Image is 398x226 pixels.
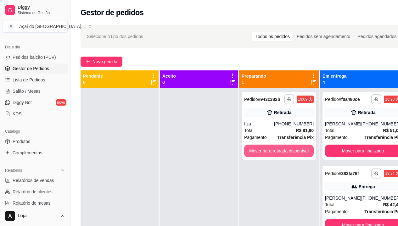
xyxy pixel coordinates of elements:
a: KDS [3,109,68,119]
div: [PERSON_NAME] [325,121,361,127]
button: Mover para retirada disponível [244,145,314,157]
a: DiggySistema de Gestão [3,3,68,18]
a: Diggy Botnovo [3,97,68,107]
strong: # f0a480ce [339,97,360,102]
span: Total [325,201,334,208]
a: Salão / Mesas [3,86,68,96]
span: Sistema de Gestão [18,10,65,15]
button: Loja [3,208,68,223]
p: Preparando [242,73,266,79]
div: Retirada [358,109,376,116]
span: Selecione o tipo dos pedidos [87,33,143,40]
span: Gestor de Pedidos [13,65,49,72]
button: Novo pedido [81,57,122,67]
span: Pagamento [325,134,348,141]
button: Select a team [3,20,68,33]
div: Todos os pedidos [252,32,293,41]
span: Complementos [13,150,42,156]
span: Pagamento [325,208,348,215]
p: Em entrega [322,73,346,79]
div: Retirada [274,109,292,116]
span: Novo pedido [92,58,117,65]
span: Pedido [244,97,258,102]
div: Pedidos sem agendamento [293,32,354,41]
span: Relatórios de vendas [13,177,54,184]
span: Pagamento [244,134,267,141]
span: Relatórios [5,168,22,173]
strong: # 943c382b [258,97,280,102]
p: Aceito [162,73,176,79]
span: KDS [13,111,22,117]
p: 0 [83,79,103,85]
span: Salão / Mesas [13,88,41,94]
div: [PHONE_NUMBER] [274,121,314,127]
span: Relatório de clientes [13,189,53,195]
a: Relatório de clientes [3,187,68,197]
h2: Gestor de pedidos [81,8,144,18]
strong: # 383fa76f [339,171,359,176]
div: Dia a dia [3,42,68,52]
a: Relatórios de vendas [3,175,68,185]
span: plus [86,59,90,64]
div: Catálogo [3,126,68,136]
button: Pedidos balcão (PDV) [3,52,68,62]
a: Lista de Pedidos [3,75,68,85]
p: Pendente [83,73,103,79]
span: Loja [18,213,58,219]
div: Ilza [244,121,274,127]
a: Complementos [3,148,68,158]
a: Gestor de Pedidos [3,63,68,74]
span: Pedido [325,171,339,176]
div: [PERSON_NAME] [325,195,361,201]
strong: Transferência Pix [277,135,314,140]
span: Diggy Bot [13,99,32,106]
p: 0 [162,79,176,85]
a: Produtos [3,136,68,146]
div: 19:24 [385,171,395,176]
span: Total [325,127,334,134]
p: 1 [242,79,266,85]
span: Produtos [13,138,30,145]
strong: R$ 81,90 [296,128,314,133]
p: 4 [322,79,346,85]
span: Pedidos balcão (PDV) [13,54,56,60]
span: Lista de Pedidos [13,77,45,83]
span: Pedido [325,97,339,102]
div: 18:28 [385,97,395,102]
span: Total [244,127,254,134]
a: Relatório de mesas [3,198,68,208]
span: Diggy [18,5,65,10]
div: 19:09 [298,97,307,102]
div: Entrega [359,184,375,190]
span: Relatório de mesas [13,200,51,206]
span: A [8,23,14,30]
div: Açaí do [GEOGRAPHIC_DATA] ... [19,23,85,30]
